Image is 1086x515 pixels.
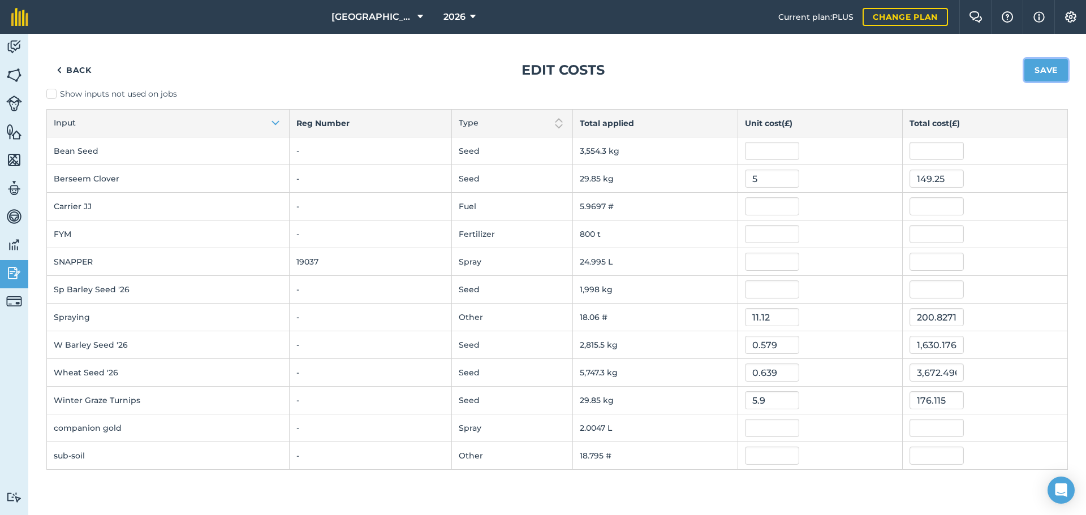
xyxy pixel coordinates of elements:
[11,8,28,26] img: fieldmargin Logo
[289,248,451,276] td: 19037
[289,359,451,387] td: -
[451,276,572,304] td: Seed
[46,88,1068,100] label: Show inputs not used on jobs
[778,11,854,23] span: Current plan : PLUS
[451,442,572,470] td: Other
[452,110,572,137] button: Type
[573,248,738,276] td: 24.995 L
[1033,10,1045,24] img: svg+xml;base64,PHN2ZyB4bWxucz0iaHR0cDovL3d3dy53My5vcmcvMjAwMC9zdmciIHdpZHRoPSIxNyIgaGVpZ2h0PSIxNy...
[47,359,290,387] td: Wheat Seed '26
[6,67,22,84] img: svg+xml;base64,PHN2ZyB4bWxucz0iaHR0cDovL3d3dy53My5vcmcvMjAwMC9zdmciIHdpZHRoPSI1NiIgaGVpZ2h0PSI2MC...
[573,414,738,442] td: 2.0047 L
[451,359,572,387] td: Seed
[6,123,22,140] img: svg+xml;base64,PHN2ZyB4bWxucz0iaHR0cDovL3d3dy53My5vcmcvMjAwMC9zdmciIHdpZHRoPSI1NiIgaGVpZ2h0PSI2MC...
[1064,11,1078,23] img: A cog icon
[47,193,290,220] td: Carrier JJ
[451,304,572,331] td: Other
[289,276,451,304] td: -
[47,304,290,331] td: Spraying
[47,442,290,470] td: sub-soil
[289,137,451,165] td: -
[269,116,282,130] img: Arrow pointing down to show items are sorted in ascending order
[47,220,290,248] td: FYM
[573,331,738,359] td: 2,815.5 kg
[289,110,451,137] th: Reg Number
[6,180,22,197] img: svg+xml;base64,PD94bWwgdmVyc2lvbj0iMS4wIiBlbmNvZGluZz0idXRmLTgiPz4KPCEtLSBHZW5lcmF0b3I6IEFkb2JlIE...
[47,137,290,165] td: Bean Seed
[903,110,1068,137] th: Total cost ( £ )
[573,220,738,248] td: 800 t
[443,10,466,24] span: 2026
[6,236,22,253] img: svg+xml;base64,PD94bWwgdmVyc2lvbj0iMS4wIiBlbmNvZGluZz0idXRmLTgiPz4KPCEtLSBHZW5lcmF0b3I6IEFkb2JlIE...
[573,442,738,470] td: 18.795 #
[451,137,572,165] td: Seed
[6,38,22,55] img: svg+xml;base64,PD94bWwgdmVyc2lvbj0iMS4wIiBlbmNvZGluZz0idXRmLTgiPz4KPCEtLSBHZW5lcmF0b3I6IEFkb2JlIE...
[451,165,572,193] td: Seed
[6,96,22,111] img: svg+xml;base64,PD94bWwgdmVyc2lvbj0iMS4wIiBlbmNvZGluZz0idXRmLTgiPz4KPCEtLSBHZW5lcmF0b3I6IEFkb2JlIE...
[1024,59,1068,81] button: Save
[289,414,451,442] td: -
[573,304,738,331] td: 18.06 #
[47,387,290,414] td: Winter Graze Turnips
[573,387,738,414] td: 29.85 kg
[451,387,572,414] td: Seed
[289,331,451,359] td: -
[289,165,451,193] td: -
[46,59,102,81] a: Back
[573,165,738,193] td: 29.85 kg
[451,414,572,442] td: Spray
[6,152,22,168] img: svg+xml;base64,PHN2ZyB4bWxucz0iaHR0cDovL3d3dy53My5vcmcvMjAwMC9zdmciIHdpZHRoPSI1NiIgaGVpZ2h0PSI2MC...
[289,442,451,470] td: -
[451,193,572,220] td: Fuel
[47,276,290,304] td: Sp Barley Seed '26
[331,10,413,24] span: [GEOGRAPHIC_DATA]
[573,137,738,165] td: 3,554.3 kg
[47,110,289,137] button: Input
[47,331,290,359] td: W Barley Seed '26
[289,304,451,331] td: -
[451,248,572,276] td: Spray
[969,11,982,23] img: Two speech bubbles overlapping with the left bubble in the forefront
[863,8,948,26] a: Change plan
[573,359,738,387] td: 5,747.3 kg
[1048,477,1075,504] div: Open Intercom Messenger
[6,293,22,309] img: svg+xml;base64,PD94bWwgdmVyc2lvbj0iMS4wIiBlbmNvZGluZz0idXRmLTgiPz4KPCEtLSBHZW5lcmF0b3I6IEFkb2JlIE...
[6,208,22,225] img: svg+xml;base64,PD94bWwgdmVyc2lvbj0iMS4wIiBlbmNvZGluZz0idXRmLTgiPz4KPCEtLSBHZW5lcmF0b3I6IEFkb2JlIE...
[289,193,451,220] td: -
[573,193,738,220] td: 5.9697 #
[552,116,566,130] img: Two arrows, one pointing up and one pointing down to show sort is not active on this column
[522,61,605,79] h1: Edit costs
[47,414,290,442] td: companion gold
[6,492,22,503] img: svg+xml;base64,PD94bWwgdmVyc2lvbj0iMS4wIiBlbmNvZGluZz0idXRmLTgiPz4KPCEtLSBHZW5lcmF0b3I6IEFkb2JlIE...
[1001,11,1014,23] img: A question mark icon
[289,220,451,248] td: -
[6,265,22,282] img: svg+xml;base64,PD94bWwgdmVyc2lvbj0iMS4wIiBlbmNvZGluZz0idXRmLTgiPz4KPCEtLSBHZW5lcmF0b3I6IEFkb2JlIE...
[451,331,572,359] td: Seed
[573,276,738,304] td: 1,998 kg
[451,220,572,248] td: Fertilizer
[47,248,290,276] td: SNAPPER
[573,110,738,137] th: Total applied
[57,63,62,77] img: svg+xml;base64,PHN2ZyB4bWxucz0iaHR0cDovL3d3dy53My5vcmcvMjAwMC9zdmciIHdpZHRoPSI5IiBoZWlnaHQ9IjI0Ii...
[738,110,903,137] th: Unit cost ( £ )
[289,387,451,414] td: -
[47,165,290,193] td: Berseem Clover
